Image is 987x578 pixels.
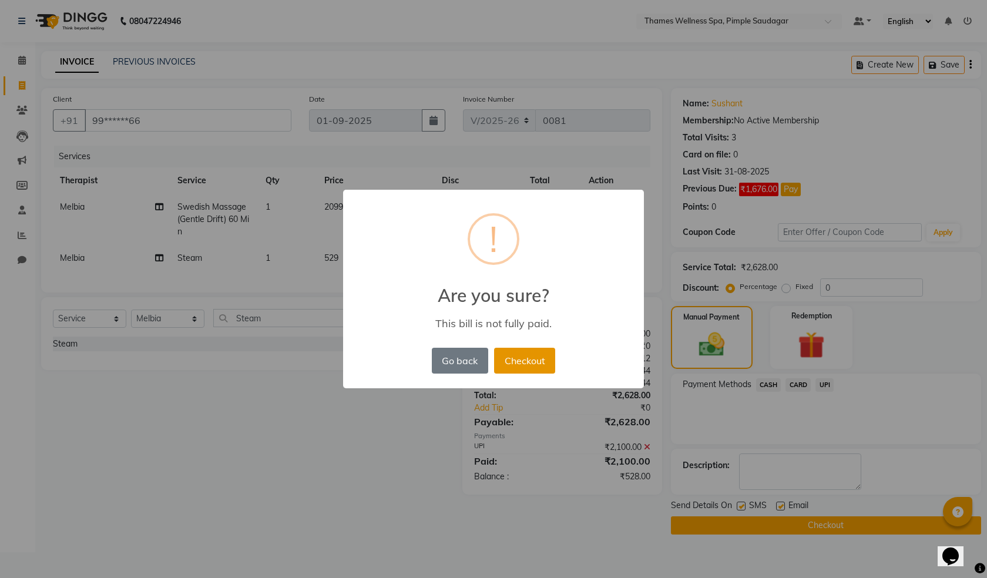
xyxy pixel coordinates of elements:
div: ! [489,216,498,263]
button: Checkout [494,348,555,374]
button: Go back [432,348,488,374]
div: This bill is not fully paid. [360,317,627,330]
h2: Are you sure? [343,271,644,306]
iframe: chat widget [938,531,975,566]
